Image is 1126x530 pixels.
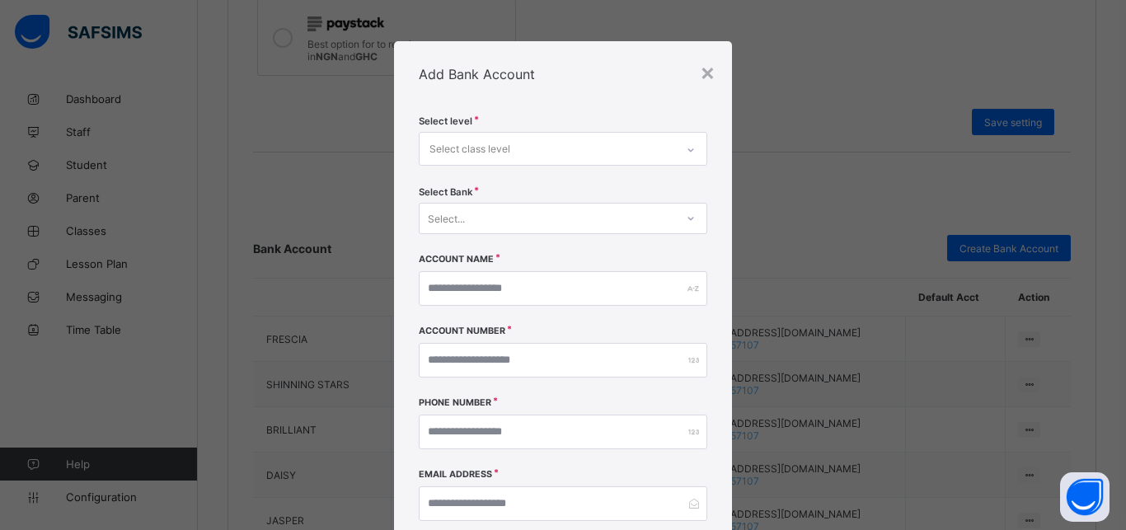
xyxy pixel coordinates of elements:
[429,134,510,165] div: Select class level
[419,326,505,336] label: Account Number
[419,254,494,265] label: Account Name
[419,115,472,127] span: Select level
[1060,472,1110,522] button: Open asap
[419,186,472,198] span: Select Bank
[419,66,535,82] span: Add Bank Account
[700,58,715,86] div: ×
[428,203,465,234] div: Select...
[419,469,492,480] label: Email Address
[419,397,491,408] label: Phone Number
